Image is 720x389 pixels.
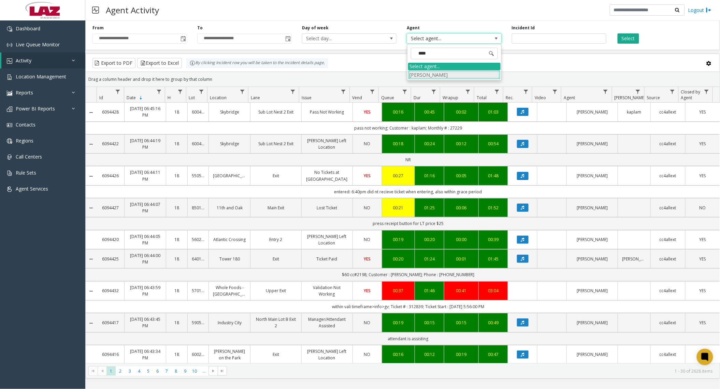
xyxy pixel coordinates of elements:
a: 6094422 [101,140,120,147]
a: cc4allext [655,319,681,326]
label: From [92,25,104,31]
a: 00:19 [386,236,411,243]
a: [PERSON_NAME] on the Park [213,348,246,361]
img: 'icon' [7,74,12,80]
a: Lost Ticket [306,205,348,211]
span: Page 3 [125,366,134,376]
a: 6094432 [101,287,120,294]
a: [GEOGRAPHIC_DATA] [213,173,246,179]
span: YES [364,173,371,179]
a: Manager/Attendant Assisted [306,316,348,329]
span: Page 2 [116,366,125,376]
a: 00:19 [386,319,411,326]
a: NO [357,319,378,326]
span: Queue [381,95,394,101]
a: Collapse Details [86,205,97,211]
a: Date Filter Menu [154,87,163,96]
span: Page 6 [153,366,162,376]
a: Issue Filter Menu [339,87,348,96]
span: Location Management [16,73,66,80]
a: Activity [1,53,85,69]
span: H [168,95,171,101]
a: [DATE] 06:43:45 PM [129,316,162,329]
a: 6094417 [101,319,120,326]
a: 640147 [192,256,205,262]
span: Select agent... [407,34,482,43]
a: 00:47 [483,351,504,358]
span: Dur [414,95,421,101]
a: 6094416 [101,351,120,358]
a: Location Filter Menu [237,87,247,96]
span: Issue [302,95,312,101]
span: Go to the next page [211,368,216,374]
a: 01:03 [483,109,504,115]
a: 01:46 [419,287,440,294]
a: 00:54 [483,140,504,147]
a: NO [357,351,378,358]
img: logout [706,6,711,14]
a: Logout [688,6,711,14]
a: [PERSON_NAME] [571,109,614,115]
a: 00:12 [419,351,440,358]
a: Exit [255,256,297,262]
a: [PERSON_NAME] [571,319,614,326]
a: 18 [170,319,183,326]
span: Page 10 [190,366,199,376]
a: H Filter Menu [175,87,185,96]
a: 18 [170,236,183,243]
div: 01:45 [483,256,504,262]
a: 00:19 [448,351,474,358]
a: 01:52 [483,205,504,211]
a: Sub Lot Nest 2 Exit [255,140,297,147]
span: YES [699,173,706,179]
a: NO [690,205,716,211]
a: YES [690,140,716,147]
a: 570144 [192,287,205,294]
a: 00:39 [483,236,504,243]
img: 'icon' [7,170,12,176]
a: 00:27 [386,173,411,179]
a: Collapse Details [86,256,97,262]
a: [DATE] 06:44:19 PM [129,137,162,150]
a: 00:18 [386,140,411,147]
li: [PERSON_NAME] [408,70,501,79]
a: 00:12 [448,140,474,147]
div: 00:41 [448,287,474,294]
a: 590571 [192,319,205,326]
img: 'icon' [7,42,12,48]
a: Pass Not Working [306,109,348,115]
a: cc4allext [655,140,681,147]
img: 'icon' [7,106,12,112]
a: 560261 [192,236,205,243]
a: 00:49 [483,319,504,326]
span: Page 9 [181,366,190,376]
a: 18 [170,205,183,211]
span: Regions [16,137,33,144]
div: 00:06 [448,205,474,211]
span: Page 1 [106,366,116,376]
a: NO [357,205,378,211]
span: Wrapup [443,95,458,101]
a: 00:15 [419,319,440,326]
a: 00:37 [386,287,411,294]
span: Call Centers [16,153,42,160]
a: Parker Filter Menu [633,87,643,96]
a: 01:16 [419,173,440,179]
a: Rec. Filter Menu [521,87,531,96]
span: YES [699,288,706,294]
a: [PERSON_NAME] Left Location [306,233,348,246]
a: Id Filter Menu [113,87,123,96]
a: 00:00 [448,236,474,243]
span: YES [699,237,706,242]
span: Reports [16,89,33,96]
span: Page 4 [134,366,144,376]
img: 'icon' [7,58,12,64]
a: Industry City [213,319,246,326]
